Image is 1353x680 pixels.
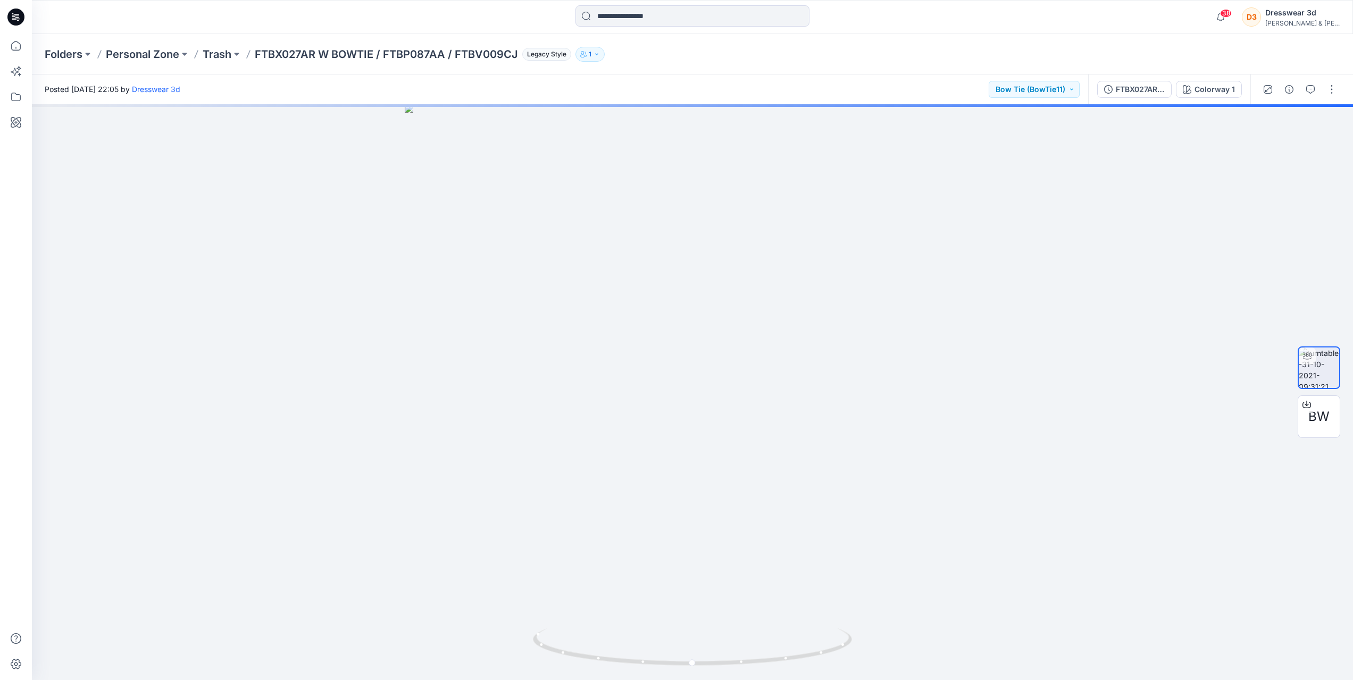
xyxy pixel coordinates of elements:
[106,47,179,62] a: Personal Zone
[575,47,605,62] button: 1
[45,47,82,62] a: Folders
[132,85,180,94] a: Dresswear 3d
[1220,9,1232,18] span: 38
[1176,81,1242,98] button: Colorway 1
[522,48,571,61] span: Legacy Style
[1299,347,1339,388] img: turntable-31-10-2021-09:31:21
[1097,81,1172,98] button: FTBX027AR W BOWTIE / FTBP087AA / FTBV009CJ
[1281,81,1298,98] button: Details
[518,47,571,62] button: Legacy Style
[1265,19,1340,27] div: [PERSON_NAME] & [PERSON_NAME]
[255,47,518,62] p: FTBX027AR W BOWTIE / FTBP087AA / FTBV009CJ
[1116,84,1165,95] div: FTBX027AR W BOWTIE / FTBP087AA / FTBV009CJ
[203,47,231,62] a: Trash
[1265,6,1340,19] div: Dresswear 3d
[1308,407,1330,426] span: BW
[45,84,180,95] span: Posted [DATE] 22:05 by
[1195,84,1235,95] div: Colorway 1
[1242,7,1261,27] div: D3
[589,48,591,60] p: 1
